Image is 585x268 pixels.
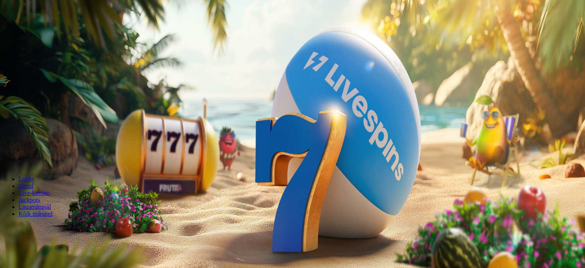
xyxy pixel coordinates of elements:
[19,190,50,196] a: Live-kasiino
[3,163,582,217] nav: Lobby
[19,176,35,182] a: Lobby
[19,210,53,217] a: Kõik mängud
[19,204,51,210] a: Lauamängud
[19,183,33,189] a: Slotid
[3,163,582,232] header: Lobby
[19,197,40,203] a: Jackpots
